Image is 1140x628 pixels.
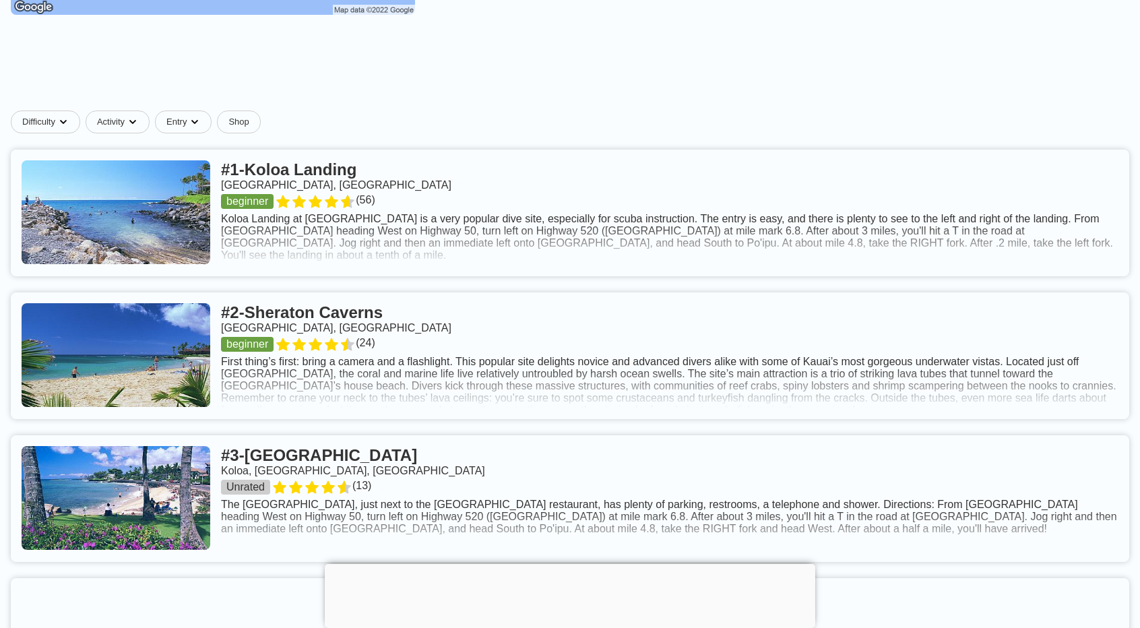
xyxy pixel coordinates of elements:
[58,117,69,127] img: dropdown caret
[22,117,55,127] span: Difficulty
[86,111,155,133] button: Activitydropdown caret
[325,564,815,625] iframe: Advertisement
[217,111,260,133] a: Shop
[11,111,86,133] button: Difficultydropdown caret
[97,117,125,127] span: Activity
[166,117,187,127] span: Entry
[155,111,217,133] button: Entrydropdown caret
[127,117,138,127] img: dropdown caret
[189,117,200,127] img: dropdown caret
[243,39,897,100] iframe: Advertisement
